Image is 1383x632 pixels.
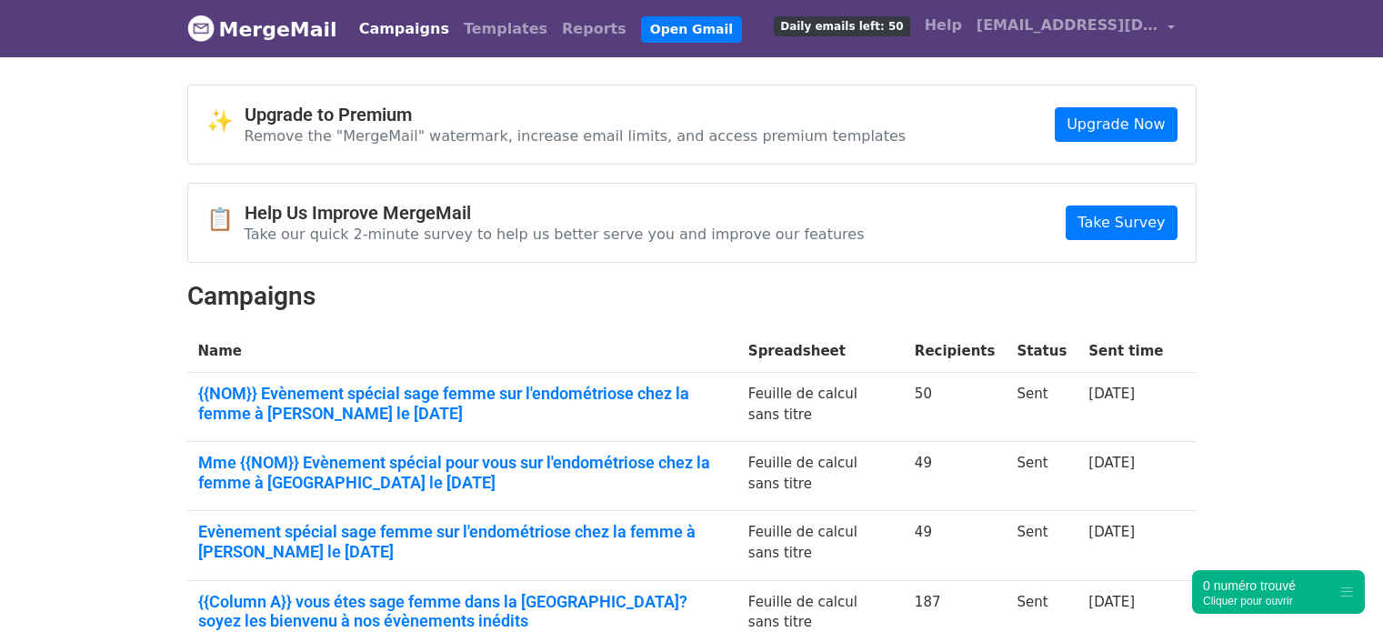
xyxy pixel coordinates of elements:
span: ✨ [206,108,245,135]
span: 📋 [206,206,245,233]
a: Reports [555,11,634,47]
th: Sent time [1077,330,1174,373]
a: Take Survey [1066,206,1177,240]
td: Feuille de calcul sans titre [737,442,904,511]
th: Status [1006,330,1077,373]
td: Sent [1006,442,1077,511]
span: [EMAIL_ADDRESS][DOMAIN_NAME] [977,15,1158,36]
a: [DATE] [1088,594,1135,610]
a: Campaigns [352,11,456,47]
a: [DATE] [1088,386,1135,402]
td: Sent [1006,373,1077,442]
td: 49 [904,511,1007,580]
a: {{Column A}} vous étes sage femme dans la [GEOGRAPHIC_DATA]? soyez les bienvenu à nos évènements ... [198,592,727,631]
td: Feuille de calcul sans titre [737,373,904,442]
td: 49 [904,442,1007,511]
th: Recipients [904,330,1007,373]
p: Take our quick 2-minute survey to help us better serve you and improve our features [245,225,865,244]
h4: Help Us Improve MergeMail [245,202,865,224]
th: Name [187,330,737,373]
th: Spreadsheet [737,330,904,373]
h2: Campaigns [187,281,1197,312]
p: Remove the "MergeMail" watermark, increase email limits, and access premium templates [245,126,907,145]
td: Feuille de calcul sans titre [737,511,904,580]
iframe: Chat Widget [1292,545,1383,632]
a: Templates [456,11,555,47]
a: Open Gmail [641,16,742,43]
a: {{NOM}} Evènement spécial sage femme sur l'endométriose chez la femme à [PERSON_NAME] le [DATE] [198,384,727,423]
a: [EMAIL_ADDRESS][DOMAIN_NAME] [969,7,1182,50]
a: Evènement spécial sage femme sur l'endométriose chez la femme à [PERSON_NAME] le [DATE] [198,522,727,561]
div: Widget de chat [1292,545,1383,632]
td: 50 [904,373,1007,442]
img: MergeMail logo [187,15,215,42]
a: Daily emails left: 50 [767,7,917,44]
span: Daily emails left: 50 [774,16,909,36]
a: Help [917,7,969,44]
a: Upgrade Now [1055,107,1177,142]
td: Sent [1006,511,1077,580]
a: Mme {{NOM}} Evènement spécial pour vous sur l'endométriose chez la femme à [GEOGRAPHIC_DATA] le [... [198,453,727,492]
a: [DATE] [1088,524,1135,540]
h4: Upgrade to Premium [245,104,907,125]
a: MergeMail [187,10,337,48]
a: [DATE] [1088,455,1135,471]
